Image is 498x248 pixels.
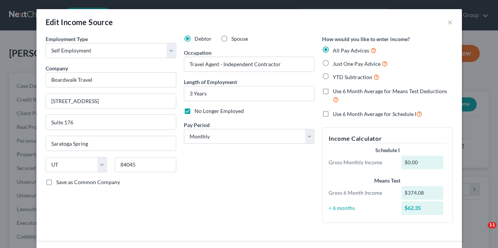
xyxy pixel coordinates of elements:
div: $374.08 [402,186,443,200]
span: Use 6 Month Average for Schedule I [333,111,416,117]
span: No Longer Employed [194,108,244,114]
span: 11 [488,222,496,228]
input: -- [184,57,314,72]
div: $0.00 [402,156,443,169]
span: Pay Period [184,122,210,128]
button: × [447,17,453,27]
h5: Income Calculator [329,134,446,143]
input: Enter address... [46,94,176,108]
input: Search company by name... [46,72,176,87]
label: Occupation [184,49,212,57]
div: $62.35 [402,201,443,215]
span: All Pay Advices [333,47,369,54]
span: Use 6 Month Average for Means Test Deductions [333,88,447,94]
span: Spouse [231,35,248,42]
input: Unit, Suite, etc... [46,115,176,129]
span: Debtor [194,35,212,42]
span: YTD Subtraction [333,74,372,80]
label: How would you like to enter income? [322,35,410,43]
div: Means Test [329,177,446,184]
span: Employment Type [46,36,88,42]
span: Save as Common Company [56,179,120,185]
input: Enter city... [46,136,176,151]
div: Edit Income Source [46,17,113,27]
div: Gross 6 Month Income [325,189,398,197]
input: Enter zip... [115,157,176,172]
div: ÷ 6 months [325,204,398,212]
span: Company [46,65,68,72]
div: Gross Monthly Income [325,159,398,166]
label: Length of Employment [184,78,237,86]
div: Schedule I [329,146,446,154]
iframe: Intercom live chat [472,222,490,240]
span: Just One Pay Advice [333,60,381,67]
input: ex: 2 years [184,86,314,101]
